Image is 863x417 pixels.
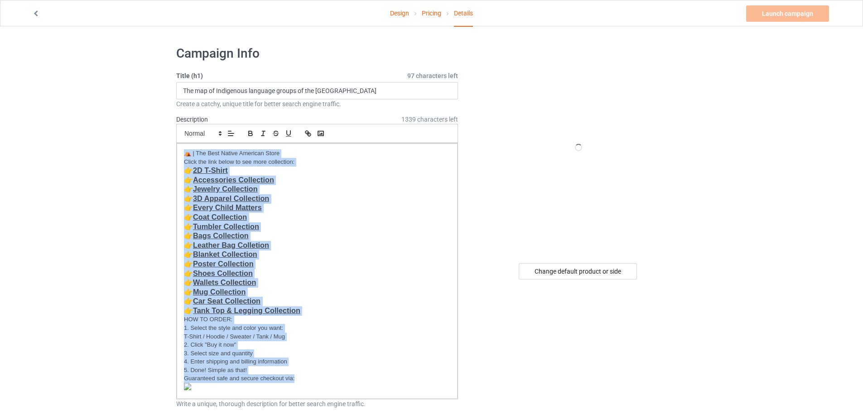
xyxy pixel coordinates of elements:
[184,278,193,286] strong: 👉
[193,231,249,240] a: Bags Collection
[184,166,193,174] strong: 👉
[193,194,269,202] a: 3D Apparel Collection
[184,269,193,277] strong: 👉
[193,288,246,296] a: Mug Collection
[184,315,450,324] p: HOW TO ORDER:
[184,341,450,349] p: 2. Click "Buy it now"
[184,366,450,375] p: 5. Done! Simple as that!
[184,383,191,390] img: bb7f82988a5b45ada6ce40074d9d1999.png
[176,116,208,123] label: Description
[184,158,450,167] p: Click the link below to see more collection:
[184,250,193,258] strong: 👉
[184,231,193,240] strong: 👉
[184,185,193,193] strong: 👉
[184,241,193,249] strong: 👉
[193,297,260,305] a: Car Seat Collection
[184,306,193,314] strong: 👉
[184,324,450,333] p: 1. Select the style and color you want:
[407,71,458,80] span: 97 characters left
[184,333,450,341] p: T-Shirt / Hoodie / Sweater / Tank / Mug
[193,260,254,268] a: Poster Collection
[184,374,450,383] p: Guaranteed safe and secure checkout via:
[422,0,441,26] a: Pricing
[401,115,458,124] span: 1339 characters left
[193,241,269,249] a: Leather Bag Colletion
[519,263,637,280] div: Change default product or side
[184,358,450,366] p: 4. Enter shipping and billing information
[193,185,258,193] a: Jewelry Collection
[184,222,193,231] strong: 👉
[184,213,193,221] strong: 👉
[184,288,193,296] strong: 👉
[184,149,450,158] p: ⛺ | The Best Native American Store
[193,269,253,277] a: Shoes Collection
[193,213,247,221] a: Coat Collection
[193,203,262,211] a: Every Child Matters
[184,260,193,268] strong: 👉
[193,176,274,184] a: Accessories Collection
[193,306,300,314] a: Tank Top & Legging Collection
[176,399,458,408] div: Write a unique, thorough description for better search engine traffic.
[184,203,193,211] strong: 👉
[193,250,257,258] a: Blanket Collection
[184,297,193,305] strong: 👉
[454,0,473,27] div: Details
[193,278,256,286] a: Wallets Collection
[184,176,193,184] strong: 👉
[184,194,193,202] strong: 👉
[390,0,409,26] a: Design
[176,99,458,108] div: Create a catchy, unique title for better search engine traffic.
[193,222,259,231] a: Tumbler Collection
[176,45,458,62] h1: Campaign Info
[193,166,228,174] a: 2D T-Shirt
[176,71,458,80] label: Title (h1)
[184,349,450,358] p: 3. Select size and quantity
